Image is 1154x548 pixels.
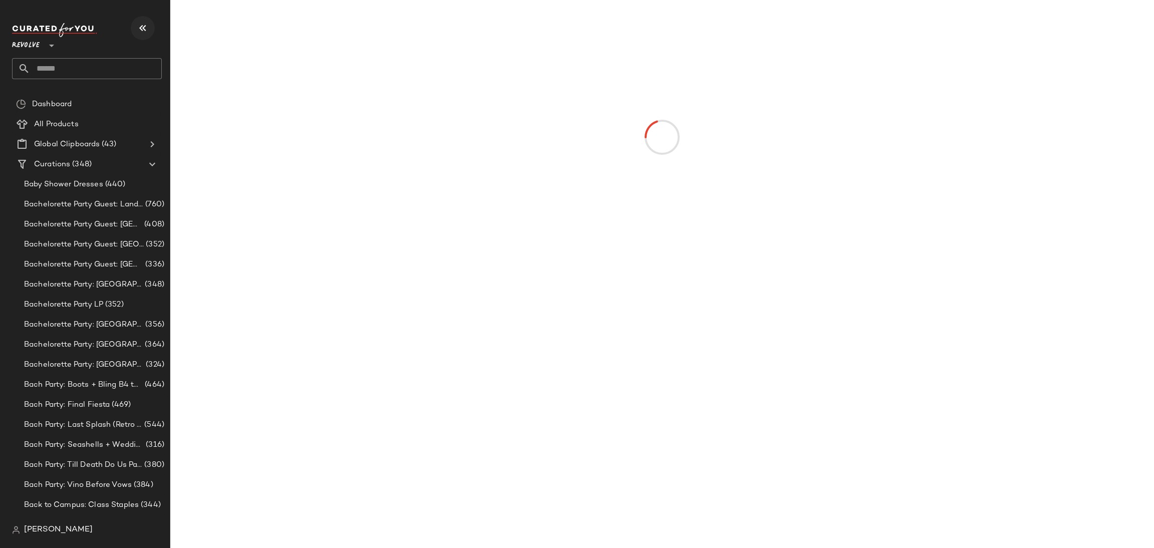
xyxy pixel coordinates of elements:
[143,199,164,210] span: (760)
[142,419,164,431] span: (544)
[24,279,143,291] span: Bachelorette Party: [GEOGRAPHIC_DATA]
[139,499,161,511] span: (344)
[34,139,100,150] span: Global Clipboards
[24,359,144,371] span: Bachelorette Party: [GEOGRAPHIC_DATA]
[132,479,153,491] span: (384)
[24,219,142,230] span: Bachelorette Party Guest: [GEOGRAPHIC_DATA]
[143,259,164,270] span: (336)
[24,179,103,190] span: Baby Shower Dresses
[24,399,110,411] span: Bach Party: Final Fiesta
[12,23,97,37] img: cfy_white_logo.C9jOOHJF.svg
[144,439,164,451] span: (316)
[144,239,164,250] span: (352)
[110,399,131,411] span: (469)
[143,339,164,351] span: (364)
[24,339,143,351] span: Bachelorette Party: [GEOGRAPHIC_DATA]
[100,139,116,150] span: (43)
[142,219,164,230] span: (408)
[142,459,164,471] span: (380)
[24,239,144,250] span: Bachelorette Party Guest: [GEOGRAPHIC_DATA]
[24,479,132,491] span: Bach Party: Vino Before Vows
[143,319,164,331] span: (356)
[70,159,92,170] span: (348)
[142,519,164,531] span: (304)
[24,299,103,311] span: Bachelorette Party LP
[103,179,126,190] span: (440)
[12,34,40,52] span: Revolve
[144,359,164,371] span: (324)
[24,259,143,270] span: Bachelorette Party Guest: [GEOGRAPHIC_DATA]
[24,499,139,511] span: Back to Campus: Class Staples
[24,439,144,451] span: Bach Party: Seashells + Wedding Bells
[24,419,142,431] span: Bach Party: Last Splash (Retro [GEOGRAPHIC_DATA])
[103,299,124,311] span: (352)
[16,99,26,109] img: svg%3e
[24,379,143,391] span: Bach Party: Boots + Bling B4 the Ring
[32,99,72,110] span: Dashboard
[143,379,164,391] span: (464)
[24,459,142,471] span: Bach Party: Till Death Do Us Party
[24,199,143,210] span: Bachelorette Party Guest: Landing Page
[143,279,164,291] span: (348)
[24,524,93,536] span: [PERSON_NAME]
[12,526,20,534] img: svg%3e
[34,119,79,130] span: All Products
[34,159,70,170] span: Curations
[24,319,143,331] span: Bachelorette Party: [GEOGRAPHIC_DATA]
[24,519,142,531] span: Back to Campus: Date Parties & Semi Formals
